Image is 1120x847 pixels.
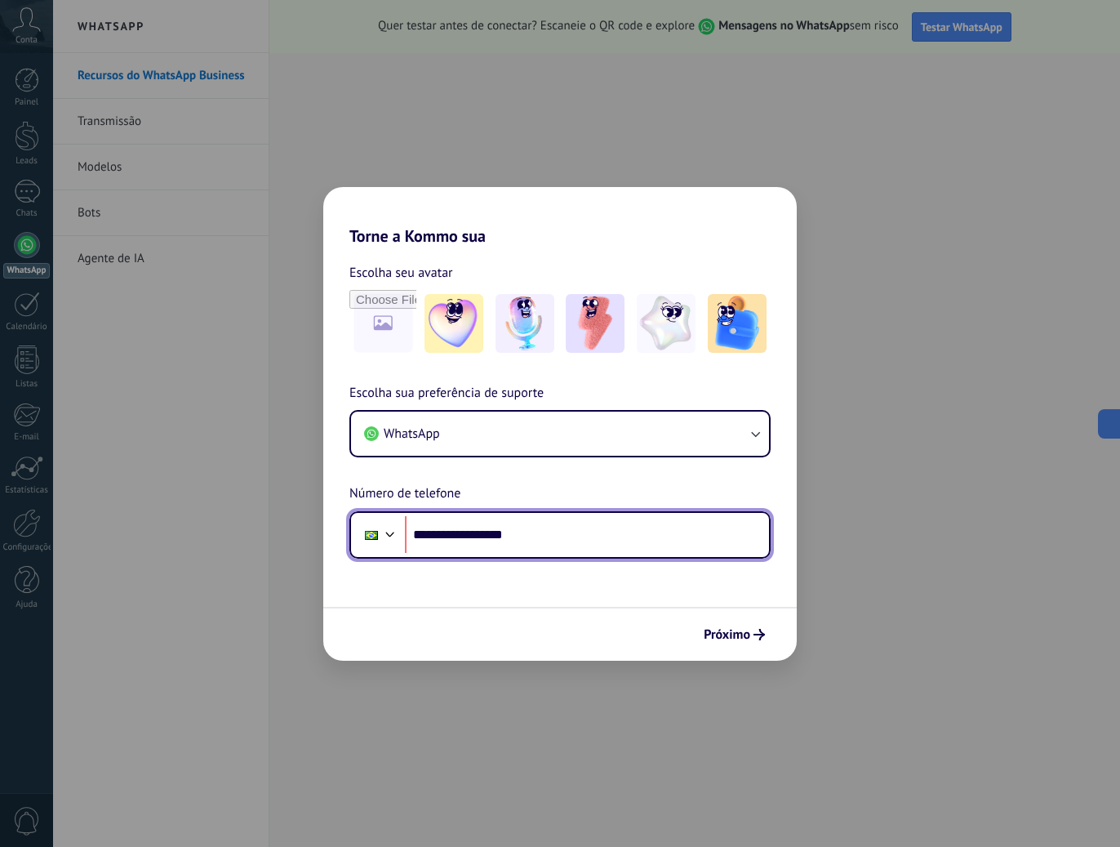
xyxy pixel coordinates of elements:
[496,294,554,353] img: -2.jpeg
[696,621,772,649] button: Próximo
[384,426,440,442] span: WhatsApp
[349,383,544,404] span: Escolha sua preferência de suporte
[356,518,387,552] div: Brazil: + 55
[708,294,767,353] img: -5.jpeg
[566,294,624,353] img: -3.jpeg
[704,629,750,640] span: Próximo
[349,484,460,505] span: Número de telefone
[351,412,769,456] button: WhatsApp
[349,262,453,283] span: Escolha seu avatar
[323,187,797,246] h2: Torne a Kommo sua
[637,294,696,353] img: -4.jpeg
[424,294,483,353] img: -1.jpeg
